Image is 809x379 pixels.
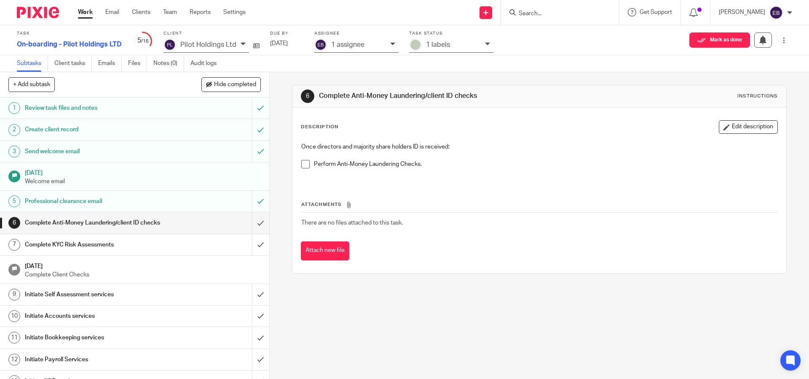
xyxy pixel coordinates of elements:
[8,354,20,365] div: 12
[25,288,171,301] h1: Initiate Self Assessment services
[180,41,236,49] p: Pilot Holdings Ltd
[141,39,149,43] small: /15
[270,41,288,46] span: [DATE]
[8,310,20,322] div: 10
[153,55,184,72] a: Notes (0)
[8,124,20,136] div: 2
[190,8,211,16] a: Reports
[331,41,364,49] p: 1 assignee
[25,310,171,322] h1: Initiate Accounts services
[105,8,119,16] a: Email
[426,41,450,49] p: 1 labels
[25,260,261,271] h1: [DATE]
[132,8,150,16] a: Clients
[8,146,20,157] div: 3
[301,241,349,260] button: Attach new file
[8,102,20,114] div: 1
[223,8,246,16] a: Settings
[133,36,153,46] div: 5
[25,145,171,158] h1: Send welcome email
[719,8,765,16] p: [PERSON_NAME]
[314,31,399,36] label: Assignee
[25,195,171,208] h1: Professional clearance email
[719,120,778,134] button: Edit description
[25,238,171,251] h1: Complete KYC Risk Assessments
[8,195,20,207] div: 5
[710,37,742,43] span: Mark as done
[163,31,260,36] label: Client
[689,32,750,48] button: Mark as done
[640,9,672,15] span: Get Support
[409,31,493,36] label: Task status
[301,89,314,103] div: 6
[25,271,261,279] p: Complete Client Checks
[128,55,147,72] a: Files
[78,8,93,16] a: Work
[314,160,777,168] p: Perform Anti-Money Laundering Checks.
[8,217,20,229] div: 6
[8,239,20,251] div: 7
[25,123,171,136] h1: Create client record
[163,38,176,51] img: svg%3E
[17,31,122,36] label: Task
[319,92,557,100] h1: Complete Anti-Money Laundering/client ID checks
[98,55,122,72] a: Emails
[301,220,403,226] span: There are no files attached to this task.
[25,102,171,114] h1: Review task files and notes
[8,77,55,92] button: + Add subtask
[518,10,594,18] input: Search
[163,8,177,16] a: Team
[54,55,92,72] a: Client tasks
[214,81,256,88] span: Hide completed
[769,6,783,19] img: svg%3E
[270,31,304,36] label: Due by
[301,143,777,151] p: Once directors and majority share holders ID is received:
[301,202,342,207] span: Attachments
[190,55,223,72] a: Audit logs
[8,289,20,300] div: 9
[301,124,338,130] p: Description
[25,167,261,177] h1: [DATE]
[17,7,59,18] img: Pixie
[737,93,778,100] div: Instructions
[8,332,20,344] div: 11
[314,38,327,51] img: svg%3E
[201,77,261,92] button: Hide completed
[17,55,48,72] a: Subtasks
[25,177,261,186] p: Welcome email
[25,217,171,229] h1: Complete Anti-Money Laundering/client ID checks
[25,353,171,366] h1: Initiate Payroll Services
[25,331,171,344] h1: Initiate Bookkeeping services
